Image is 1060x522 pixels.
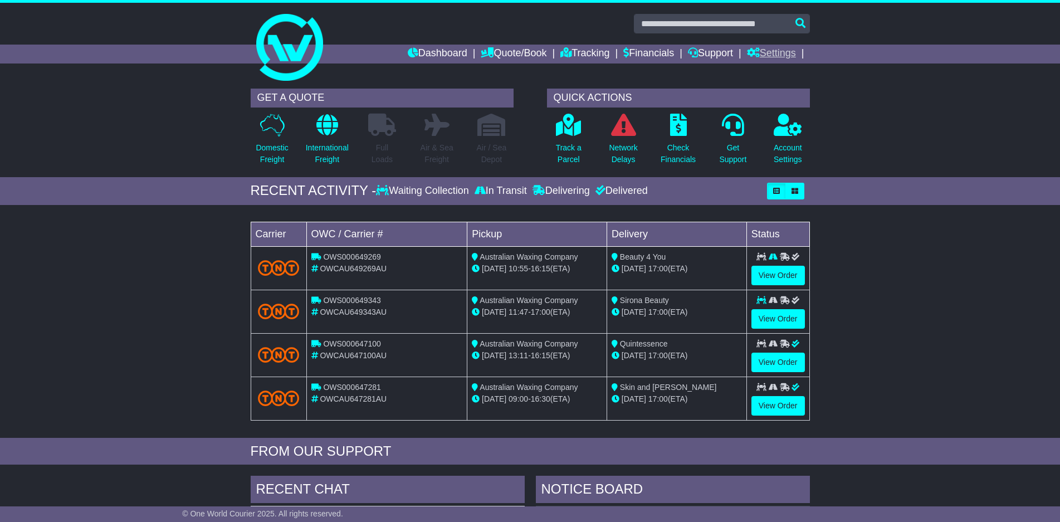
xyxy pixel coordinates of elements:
[509,308,528,316] span: 11:47
[258,391,300,406] img: TNT_Domestic.png
[547,89,810,108] div: QUICK ACTIONS
[751,309,805,329] a: View Order
[320,351,387,360] span: OWCAU647100AU
[719,113,747,172] a: GetSupport
[477,142,507,165] p: Air / Sea Depot
[612,263,742,275] div: (ETA)
[719,142,746,165] p: Get Support
[408,45,467,64] a: Dashboard
[623,45,674,64] a: Financials
[482,394,506,403] span: [DATE]
[258,260,300,275] img: TNT_Domestic.png
[531,351,550,360] span: 16:15
[620,252,666,261] span: Beauty 4 You
[608,113,638,172] a: NetworkDelays
[320,308,387,316] span: OWCAU649343AU
[688,45,733,64] a: Support
[593,185,648,197] div: Delivered
[472,263,602,275] div: - (ETA)
[622,308,646,316] span: [DATE]
[620,296,669,305] span: Sirona Beauty
[751,266,805,285] a: View Order
[480,296,578,305] span: Australian Waxing Company
[251,222,306,246] td: Carrier
[306,142,349,165] p: International Freight
[256,142,288,165] p: Domestic Freight
[622,351,646,360] span: [DATE]
[661,142,696,165] p: Check Financials
[480,252,578,261] span: Australian Waxing Company
[746,222,809,246] td: Status
[751,353,805,372] a: View Order
[531,394,550,403] span: 16:30
[472,185,530,197] div: In Transit
[509,264,528,273] span: 10:55
[482,264,506,273] span: [DATE]
[251,89,514,108] div: GET A QUOTE
[251,443,810,460] div: FROM OUR SUPPORT
[480,383,578,392] span: Australian Waxing Company
[368,142,396,165] p: Full Loads
[421,142,453,165] p: Air & Sea Freight
[622,394,646,403] span: [DATE]
[560,45,609,64] a: Tracking
[530,185,593,197] div: Delivering
[660,113,696,172] a: CheckFinancials
[482,351,506,360] span: [DATE]
[531,308,550,316] span: 17:00
[607,222,746,246] td: Delivery
[612,393,742,405] div: (ETA)
[182,509,343,518] span: © One World Courier 2025. All rights reserved.
[531,264,550,273] span: 16:15
[555,113,582,172] a: Track aParcel
[251,476,525,506] div: RECENT CHAT
[648,351,668,360] span: 17:00
[467,222,607,246] td: Pickup
[509,351,528,360] span: 13:11
[323,252,381,261] span: OWS000649269
[620,339,668,348] span: Quintessence
[472,306,602,318] div: - (ETA)
[306,222,467,246] td: OWC / Carrier #
[251,183,377,199] div: RECENT ACTIVITY -
[258,347,300,362] img: TNT_Domestic.png
[612,350,742,362] div: (ETA)
[305,113,349,172] a: InternationalFreight
[751,396,805,416] a: View Order
[255,113,289,172] a: DomesticFreight
[774,142,802,165] p: Account Settings
[376,185,471,197] div: Waiting Collection
[648,308,668,316] span: 17:00
[612,306,742,318] div: (ETA)
[556,142,582,165] p: Track a Parcel
[609,142,637,165] p: Network Delays
[323,383,381,392] span: OWS000647281
[323,339,381,348] span: OWS000647100
[480,339,578,348] span: Australian Waxing Company
[648,264,668,273] span: 17:00
[620,383,717,392] span: Skin and [PERSON_NAME]
[747,45,796,64] a: Settings
[472,393,602,405] div: - (ETA)
[472,350,602,362] div: - (ETA)
[773,113,803,172] a: AccountSettings
[482,308,506,316] span: [DATE]
[320,264,387,273] span: OWCAU649269AU
[258,304,300,319] img: TNT_Domestic.png
[481,45,546,64] a: Quote/Book
[323,296,381,305] span: OWS000649343
[536,476,810,506] div: NOTICE BOARD
[622,264,646,273] span: [DATE]
[509,394,528,403] span: 09:00
[648,394,668,403] span: 17:00
[320,394,387,403] span: OWCAU647281AU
